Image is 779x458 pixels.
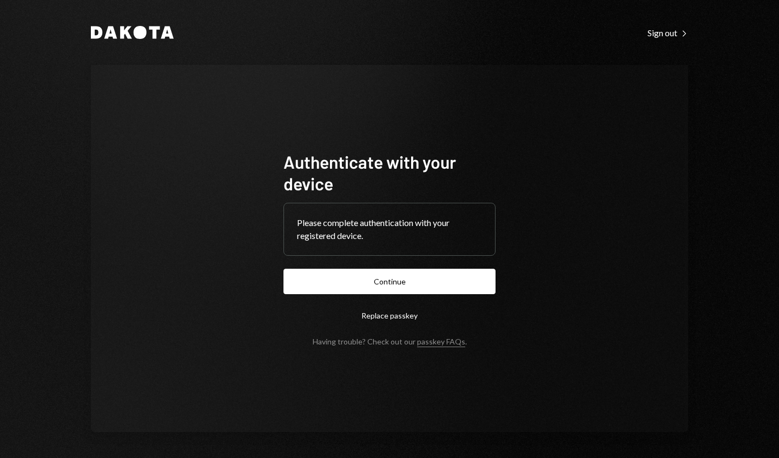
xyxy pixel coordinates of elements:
[283,303,496,328] button: Replace passkey
[648,26,688,38] a: Sign out
[417,337,465,347] a: passkey FAQs
[283,151,496,194] h1: Authenticate with your device
[283,269,496,294] button: Continue
[648,28,688,38] div: Sign out
[297,216,482,242] div: Please complete authentication with your registered device.
[313,337,467,346] div: Having trouble? Check out our .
